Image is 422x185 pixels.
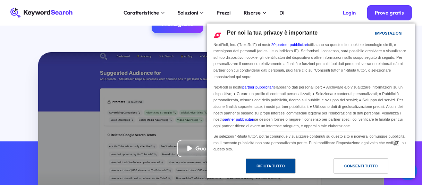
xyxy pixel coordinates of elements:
[335,5,363,20] a: Login
[375,31,403,35] font: Impostazioni
[344,164,378,168] font: Consenti tutto
[279,9,285,16] font: Di
[223,117,254,121] a: partner pubblicitari
[213,85,403,121] font: elaborano dati personali per: ● Archiviare e/o visualizzare informazioni su un dispositivo; ● Cre...
[256,164,285,168] font: Rifiuta tutto
[213,85,242,89] font: NextRoll ei nostri
[375,9,404,16] font: Prova gratis
[213,43,271,47] font: NextRoll, Inc. ("NextRoll") ei nostri
[343,9,356,16] font: Login
[242,85,274,89] a: partner pubblicitari
[363,28,380,40] a: Impostazioni
[227,30,318,36] font: Per noi la tua privacy è importante
[213,8,235,18] a: Prezzi
[311,158,411,177] a: Consenti tutto
[213,117,403,128] font: se desideri fornire o negare il consenso per partner specifico, verificare le finalità per cui og...
[367,5,412,20] a: Prova gratis
[217,9,231,16] font: Prezzi
[213,43,406,79] font: utilizzano su questo sito cookie e tecnologie simili, e raccolgono dati personali (ad es. il tuo ...
[195,145,235,152] font: Guarda il video
[213,134,406,145] font: Se selezioni "Rifiuta tutto", potrai comunque visualizzare contenuti su questo sito e riceverai c...
[124,9,159,16] font: Caratteristiche
[211,158,311,177] a: Rifiuta tutto
[276,8,288,18] a: Di
[244,9,261,16] font: Risorse
[178,9,198,16] font: Soluzioni
[271,43,308,47] a: 20 partner pubblicitari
